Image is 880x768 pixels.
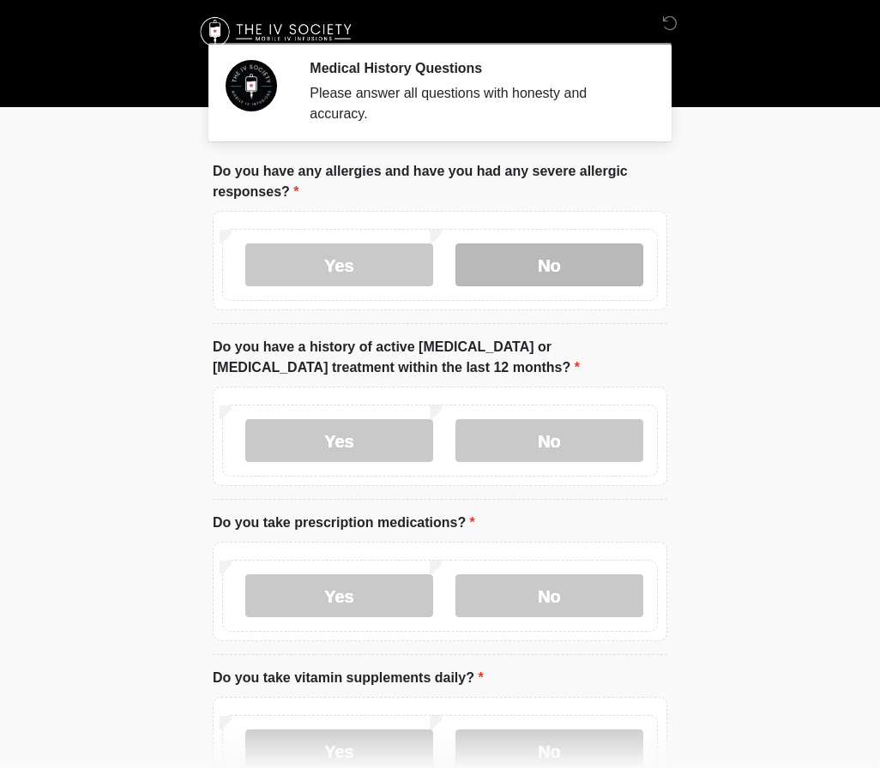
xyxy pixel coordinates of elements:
label: Do you take vitamin supplements daily? [213,668,484,688]
label: Do you take prescription medications? [213,513,475,533]
h2: Medical History Questions [310,60,642,76]
label: No [455,243,643,286]
label: Yes [245,419,433,462]
div: Please answer all questions with honesty and accuracy. [310,83,642,124]
label: Yes [245,243,433,286]
img: The IV Society Logo [196,13,359,51]
label: No [455,419,643,462]
img: Agent Avatar [226,60,277,111]
label: Do you have any allergies and have you had any severe allergic responses? [213,161,667,202]
label: Do you have a history of active [MEDICAL_DATA] or [MEDICAL_DATA] treatment within the last 12 mon... [213,337,667,378]
label: Yes [245,574,433,617]
label: No [455,574,643,617]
